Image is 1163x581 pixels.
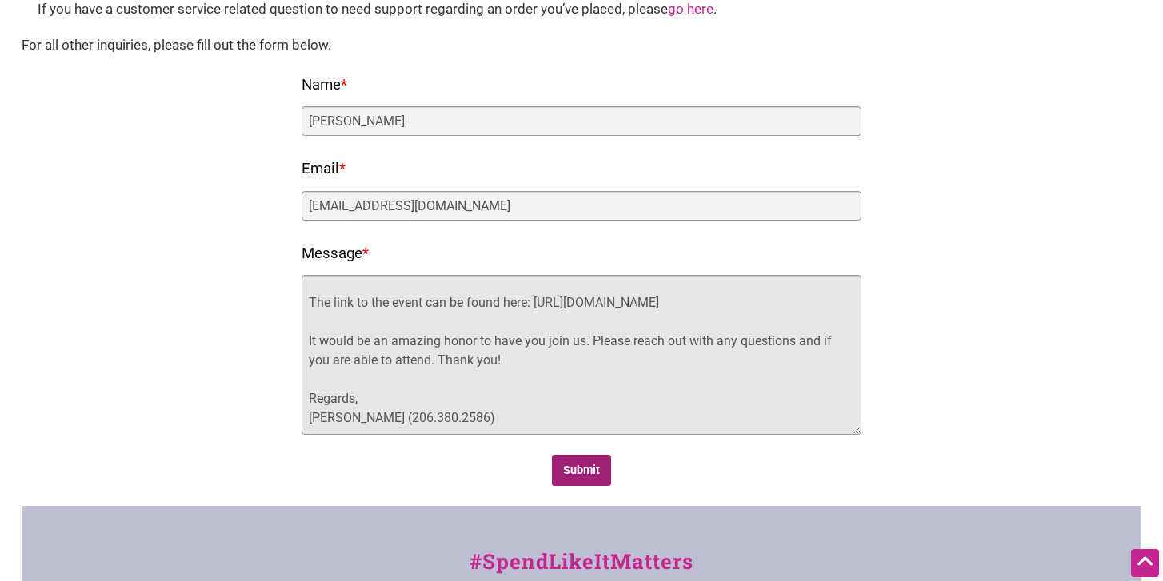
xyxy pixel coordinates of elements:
[302,72,347,99] label: Name
[668,1,713,17] a: go here
[302,241,369,268] label: Message
[552,455,612,486] input: Submit
[22,35,1141,56] div: For all other inquiries, please fill out the form below.
[1131,549,1159,577] div: Scroll Back to Top
[302,156,346,183] label: Email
